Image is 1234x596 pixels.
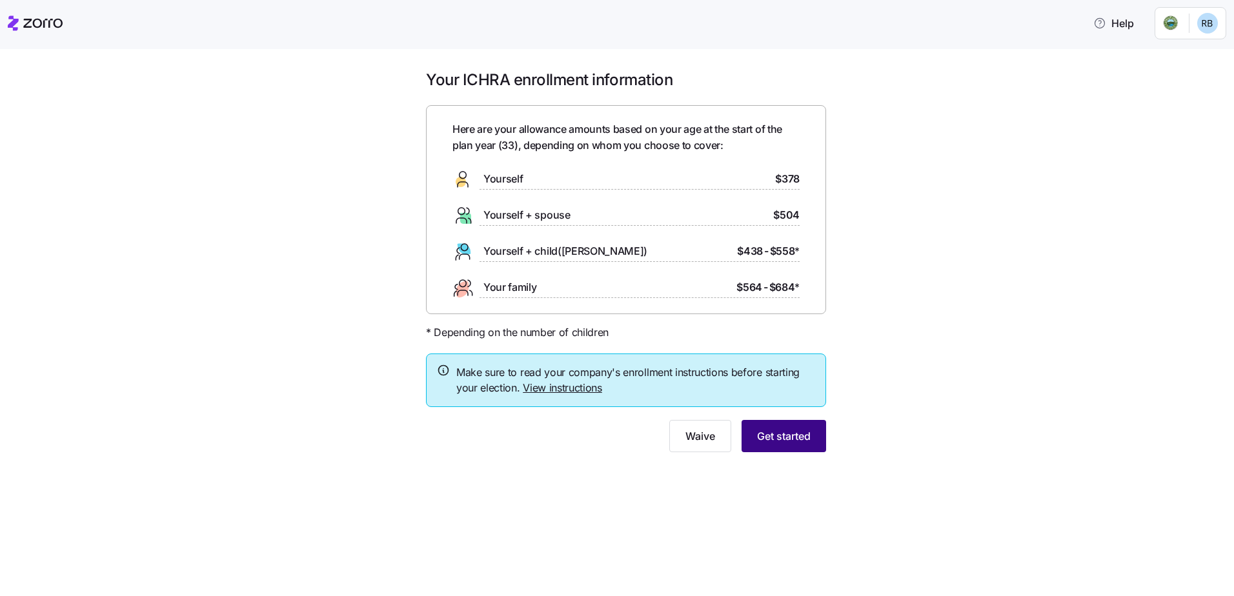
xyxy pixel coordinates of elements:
h1: Your ICHRA enrollment information [426,70,826,90]
span: $504 [773,207,800,223]
span: * Depending on the number of children [426,324,609,341]
span: Your family [483,279,536,295]
span: - [764,279,768,295]
span: Yourself [483,171,523,187]
span: $684 [769,279,800,295]
a: View instructions [523,381,602,394]
span: Make sure to read your company's enrollment instructions before starting your election. [456,364,815,397]
span: Yourself + spouse [483,207,571,223]
button: Get started [742,420,826,452]
span: $378 [775,171,800,187]
button: Waive [669,420,731,452]
span: $564 [736,279,762,295]
span: Get started [757,428,811,444]
img: d71feb380b5d734a722a212268451c67 [1197,13,1218,34]
button: Help [1083,10,1144,36]
span: Waive [685,428,715,444]
span: Yourself + child([PERSON_NAME]) [483,243,647,259]
span: - [764,243,769,259]
img: Employer logo [1163,15,1178,31]
span: Here are your allowance amounts based on your age at the start of the plan year ( 33 ), depending... [452,121,800,154]
span: $558 [770,243,800,259]
span: $438 [737,243,763,259]
span: Help [1093,15,1134,31]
